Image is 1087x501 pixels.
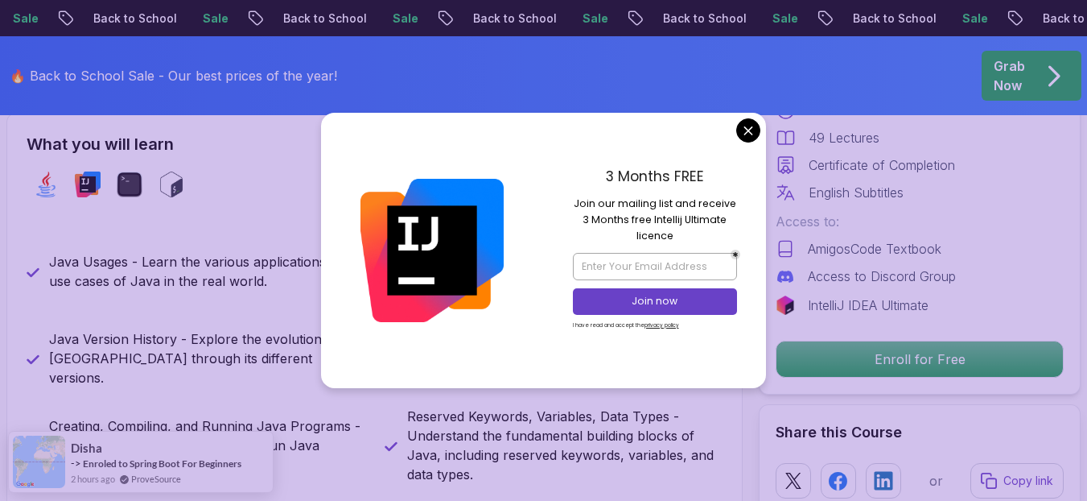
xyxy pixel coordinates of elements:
[776,212,1064,231] p: Access to:
[808,296,928,315] p: IntelliJ IDEA Ultimate
[117,172,142,197] img: terminal logo
[776,296,795,315] img: jetbrains logo
[808,239,941,259] p: AmigosCode Textbook
[71,457,81,470] span: ->
[776,342,1063,377] p: Enroll for Free
[929,471,943,491] p: or
[83,458,241,470] a: Enroled to Spring Boot For Beginners
[131,472,181,486] a: ProveSource
[10,66,337,85] p: 🔥 Back to School Sale - Our best prices of the year!
[27,133,723,155] h2: What you will learn
[809,155,955,175] p: Certificate of Completion
[809,183,904,202] p: English Subtitles
[49,416,365,474] p: Creating, Compiling, and Running Java Programs - Learn how to create, compile, and run Java progr...
[33,172,59,197] img: java logo
[760,10,811,27] p: Sale
[776,421,1064,444] h2: Share this Course
[159,172,184,197] img: bash logo
[270,10,380,27] p: Back to School
[49,252,365,291] p: Java Usages - Learn the various applications and use cases of Java in the real world.
[75,172,101,197] img: intellij logo
[460,10,570,27] p: Back to School
[71,472,115,486] span: 2 hours ago
[840,10,949,27] p: Back to School
[808,267,956,286] p: Access to Discord Group
[71,441,102,455] span: Disha
[970,463,1064,499] button: Copy link
[13,436,65,488] img: provesource social proof notification image
[570,10,621,27] p: Sale
[650,10,760,27] p: Back to School
[80,10,190,27] p: Back to School
[407,407,723,484] p: Reserved Keywords, Variables, Data Types - Understand the fundamental building blocks of Java, in...
[49,329,365,387] p: Java Version History - Explore the evolution of [GEOGRAPHIC_DATA] through its different versions.
[949,10,1001,27] p: Sale
[776,341,1064,378] button: Enroll for Free
[994,56,1025,95] p: Grab Now
[1003,473,1053,489] p: Copy link
[380,10,431,27] p: Sale
[190,10,241,27] p: Sale
[809,128,879,147] p: 49 Lectures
